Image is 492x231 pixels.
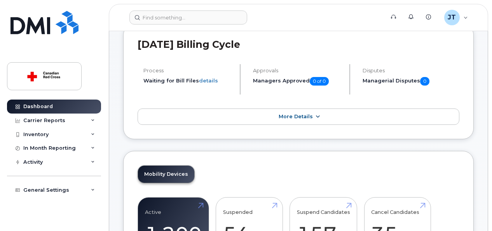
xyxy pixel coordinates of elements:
h2: [DATE] Billing Cycle [138,38,459,50]
h5: Managerial Disputes [363,77,459,86]
h4: Disputes [363,68,459,73]
li: Waiting for Bill Files [143,77,233,84]
a: Mobility Devices [138,166,194,183]
span: 0 [420,77,429,86]
span: More Details [279,114,313,119]
h5: Managers Approved [253,77,343,86]
div: James Teng [439,10,473,25]
h4: Approvals [253,68,343,73]
span: 0 of 0 [310,77,329,86]
span: JT [448,13,456,22]
a: details [199,77,218,84]
h4: Process [143,68,233,73]
input: Find something... [129,10,247,24]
